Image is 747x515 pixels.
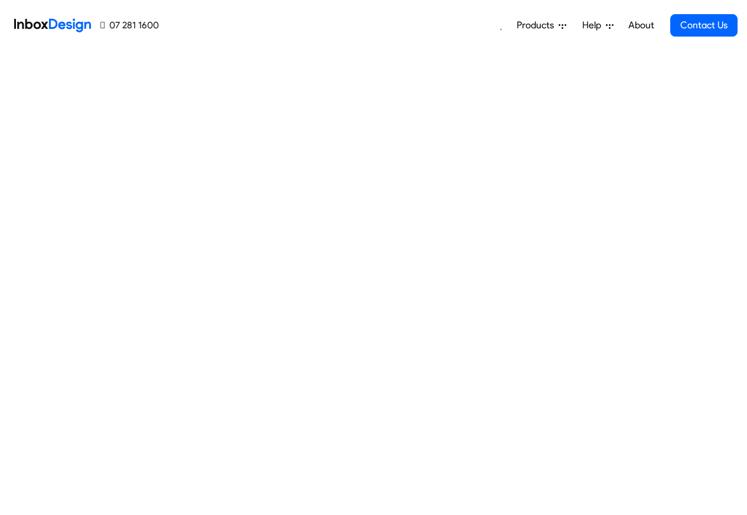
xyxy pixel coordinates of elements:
a: Help [578,14,618,37]
a: About [625,14,657,37]
a: Products [512,14,571,37]
a: Contact Us [670,14,738,37]
a: 07 281 1600 [100,18,159,32]
span: Products [517,18,559,32]
span: Help [582,18,606,32]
